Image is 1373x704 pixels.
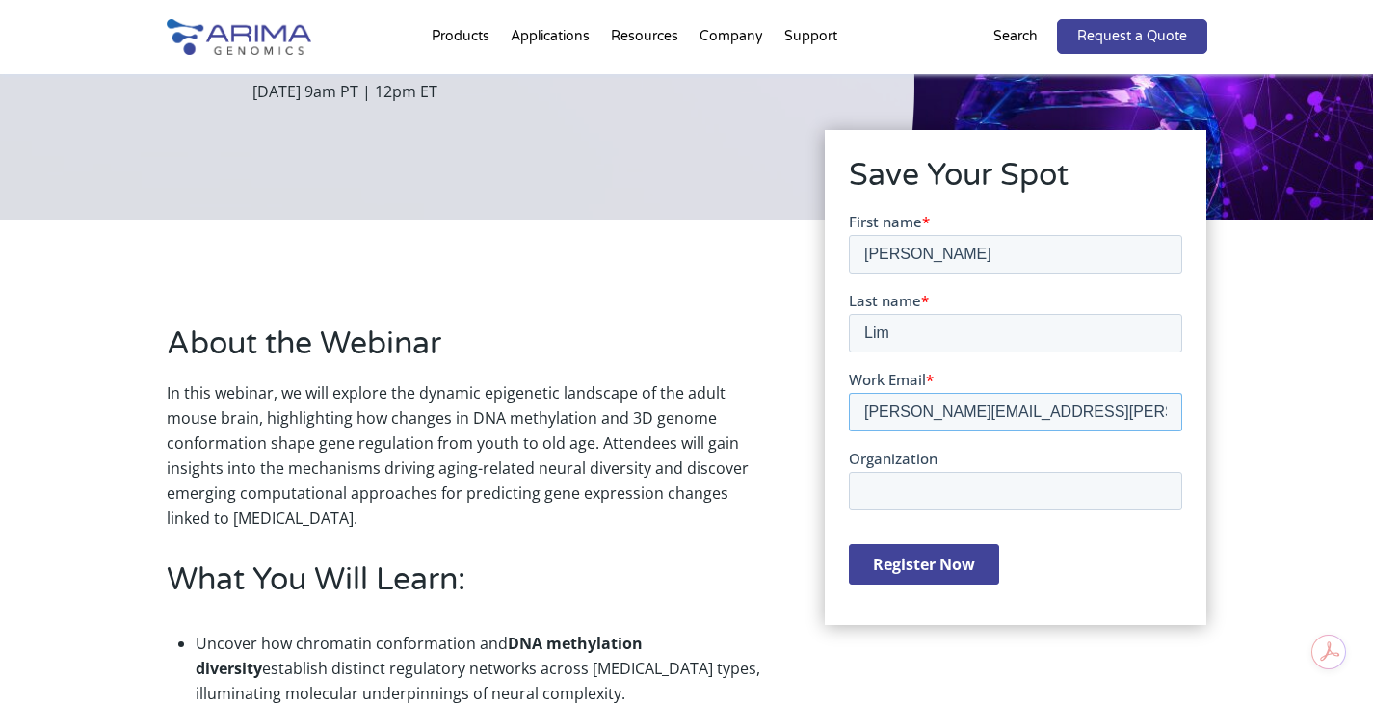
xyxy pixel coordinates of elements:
[252,79,818,104] p: [DATE] 9am PT | 12pm ET
[167,380,768,531] p: In this webinar, we will explore the dynamic epigenetic landscape of the adult mouse brain, highl...
[167,323,768,380] h2: About the Webinar
[1057,19,1207,54] a: Request a Quote
[993,24,1038,49] p: Search
[849,154,1182,212] h2: Save Your Spot
[849,212,1182,601] iframe: Form 1
[167,19,311,55] img: Arima-Genomics-logo
[167,559,768,616] h2: What You Will Learn:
